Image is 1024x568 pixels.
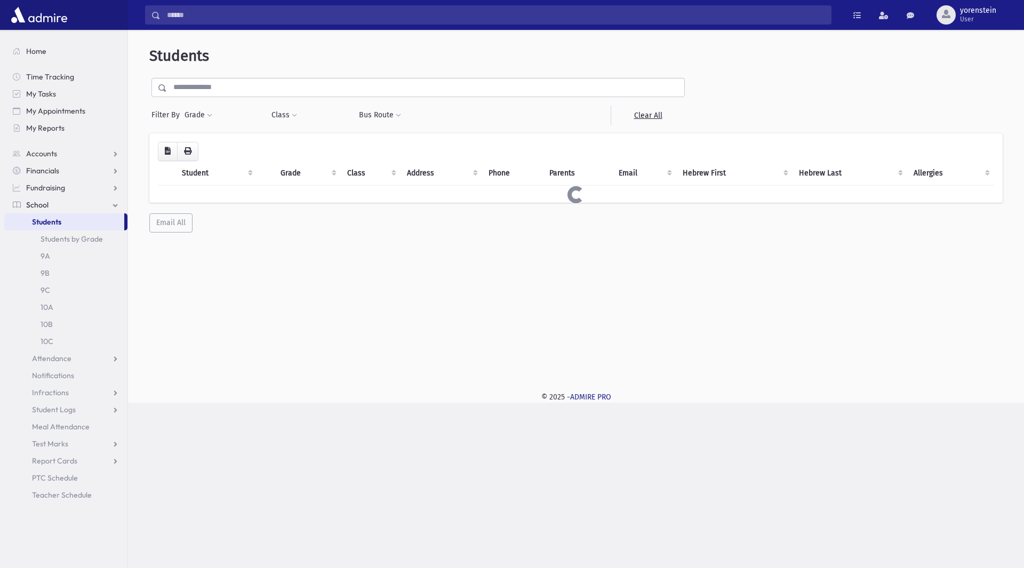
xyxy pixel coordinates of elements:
[149,213,193,233] button: Email All
[793,161,907,186] th: Hebrew Last
[4,367,127,384] a: Notifications
[32,490,92,500] span: Teacher Schedule
[4,145,127,162] a: Accounts
[26,106,85,116] span: My Appointments
[358,106,402,125] button: Bus Route
[274,161,341,186] th: Grade
[32,371,74,380] span: Notifications
[4,265,127,282] a: 9B
[26,183,65,193] span: Fundraising
[4,401,127,418] a: Student Logs
[4,43,127,60] a: Home
[177,142,198,161] button: Print
[4,102,127,119] a: My Appointments
[4,119,127,137] a: My Reports
[4,452,127,469] a: Report Cards
[543,161,612,186] th: Parents
[4,469,127,486] a: PTC Schedule
[32,456,77,466] span: Report Cards
[26,123,65,133] span: My Reports
[4,486,127,503] a: Teacher Schedule
[32,473,78,483] span: PTC Schedule
[4,230,127,247] a: Students by Grade
[26,149,57,158] span: Accounts
[4,179,127,196] a: Fundraising
[612,161,676,186] th: Email
[4,247,127,265] a: 9A
[26,166,59,175] span: Financials
[4,333,127,350] a: 10C
[9,4,70,26] img: AdmirePro
[32,405,76,414] span: Student Logs
[26,89,56,99] span: My Tasks
[4,299,127,316] a: 10A
[960,6,996,15] span: yorenstein
[4,85,127,102] a: My Tasks
[4,162,127,179] a: Financials
[4,196,127,213] a: School
[32,439,68,449] span: Test Marks
[611,106,685,125] a: Clear All
[184,106,213,125] button: Grade
[907,161,994,186] th: Allergies
[26,72,74,82] span: Time Tracking
[676,161,793,186] th: Hebrew First
[32,217,61,227] span: Students
[4,282,127,299] a: 9C
[4,350,127,367] a: Attendance
[161,5,831,25] input: Search
[151,109,184,121] span: Filter By
[482,161,543,186] th: Phone
[4,316,127,333] a: 10B
[26,200,49,210] span: School
[32,422,90,431] span: Meal Attendance
[4,68,127,85] a: Time Tracking
[145,391,1007,403] div: © 2025 -
[271,106,298,125] button: Class
[26,46,46,56] span: Home
[32,354,71,363] span: Attendance
[341,161,401,186] th: Class
[401,161,482,186] th: Address
[4,435,127,452] a: Test Marks
[32,388,69,397] span: Infractions
[4,384,127,401] a: Infractions
[4,213,124,230] a: Students
[158,142,178,161] button: CSV
[960,15,996,23] span: User
[175,161,257,186] th: Student
[570,393,611,402] a: ADMIRE PRO
[149,47,209,65] span: Students
[4,418,127,435] a: Meal Attendance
